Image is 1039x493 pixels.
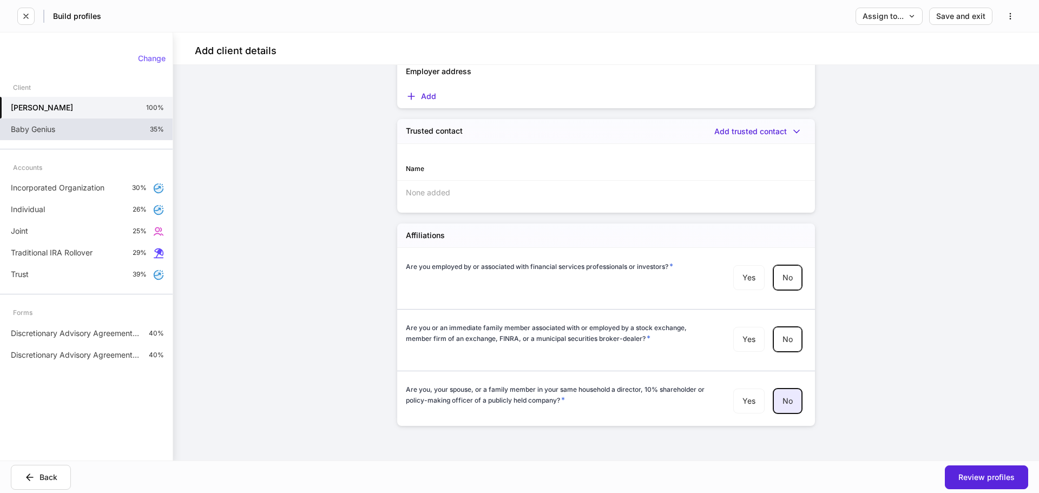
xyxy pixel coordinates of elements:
p: 30% [132,183,147,192]
p: 40% [149,329,164,338]
p: 40% [149,351,164,359]
h5: Trusted contact [406,126,463,136]
div: Assign to... [863,12,916,20]
div: Accounts [13,158,42,177]
p: 29% [133,248,147,257]
h5: [PERSON_NAME] [11,102,73,113]
h5: Build profiles [53,11,101,22]
div: Save and exit [936,12,985,20]
p: 39% [133,270,147,279]
p: 26% [133,205,147,214]
p: Incorporated Organization [11,182,104,193]
p: Individual [11,204,45,215]
button: Add [406,91,436,102]
h4: Add client details [195,44,277,57]
h5: Affiliations [406,230,445,241]
p: 25% [133,227,147,235]
p: Trust [11,269,29,280]
h6: Are you employed by or associated with financial services professionals or investors? [406,261,673,272]
button: Review profiles [945,465,1028,489]
div: Change [138,55,166,62]
p: Discretionary Advisory Agreement: Client Wrap Fee [11,350,140,360]
p: 100% [146,103,164,112]
p: Joint [11,226,28,236]
h6: Are you or an immediate family member associated with or employed by a stock exchange, member fir... [406,323,707,344]
div: Review profiles [958,474,1015,481]
div: Employer address [397,53,806,77]
div: Name [406,163,606,174]
div: Client [13,78,31,97]
p: Traditional IRA Rollover [11,247,93,258]
p: Discretionary Advisory Agreement: Client Wrap Fee [11,328,140,339]
div: None added [397,181,815,205]
div: Forms [13,303,32,322]
button: Back [11,465,71,490]
p: 35% [150,125,164,134]
button: Save and exit [929,8,992,25]
h6: Are you, your spouse, or a family member in your same household a director, 10% shareholder or po... [406,384,707,405]
button: Add trusted contact [714,126,806,137]
div: Back [24,472,57,483]
p: Baby Genius [11,124,55,135]
button: Assign to... [856,8,923,25]
button: Change [131,50,173,67]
